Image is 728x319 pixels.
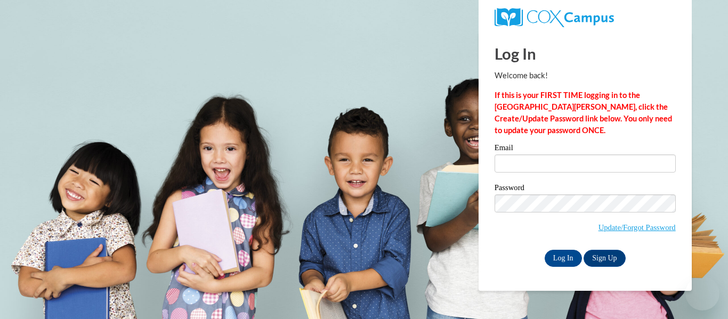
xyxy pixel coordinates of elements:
[495,144,676,154] label: Email
[598,223,676,232] a: Update/Forgot Password
[495,43,676,64] h1: Log In
[685,276,719,310] iframe: Button to launch messaging window
[545,250,582,267] input: Log In
[495,8,676,27] a: COX Campus
[495,91,672,135] strong: If this is your FIRST TIME logging in to the [GEOGRAPHIC_DATA][PERSON_NAME], click the Create/Upd...
[495,8,614,27] img: COX Campus
[495,184,676,194] label: Password
[584,250,625,267] a: Sign Up
[495,70,676,81] p: Welcome back!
